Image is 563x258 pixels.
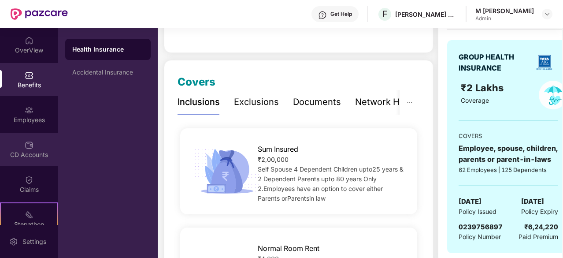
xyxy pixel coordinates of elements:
div: Stepathon [1,220,57,229]
img: New Pazcare Logo [11,8,68,20]
div: Inclusions [178,95,220,109]
span: Sum Insured [258,144,298,155]
img: svg+xml;base64,PHN2ZyBpZD0iSGVscC0zMngzMiIgeG1sbnM9Imh0dHA6Ly93d3cudzMub3JnLzIwMDAvc3ZnIiB3aWR0aD... [318,11,327,19]
div: Admin [475,15,534,22]
span: [DATE] [459,196,482,207]
span: F [382,9,388,19]
div: Health Insurance [72,45,144,54]
img: svg+xml;base64,PHN2ZyBpZD0iU2V0dGluZy0yMHgyMCIgeG1sbnM9Imh0dHA6Ly93d3cudzMub3JnLzIwMDAvc3ZnIiB3aW... [9,237,18,246]
div: GROUP HEALTH INSURANCE [459,52,530,74]
span: Policy Expiry [521,207,558,217]
img: svg+xml;base64,PHN2ZyBpZD0iQ0RfQWNjb3VudHMiIGRhdGEtbmFtZT0iQ0QgQWNjb3VudHMiIHhtbG5zPSJodHRwOi8vd3... [25,141,33,150]
button: ellipsis [400,90,420,114]
img: svg+xml;base64,PHN2ZyBpZD0iRHJvcGRvd24tMzJ4MzIiIHhtbG5zPSJodHRwOi8vd3d3LnczLm9yZy8yMDAwL3N2ZyIgd2... [544,11,551,18]
div: ₹2,00,000 [258,155,406,165]
div: Employee, spouse, children, parents or parent-in-laws [459,143,558,165]
img: svg+xml;base64,PHN2ZyBpZD0iSG9tZSIgeG1sbnM9Imh0dHA6Ly93d3cudzMub3JnLzIwMDAvc3ZnIiB3aWR0aD0iMjAiIG... [25,36,33,45]
div: ₹6,24,220 [524,222,558,232]
div: Accidental Insurance [72,69,144,76]
div: Get Help [330,11,352,18]
div: Settings [20,237,49,246]
img: svg+xml;base64,PHN2ZyBpZD0iRW1wbG95ZWVzIiB4bWxucz0iaHR0cDovL3d3dy53My5vcmcvMjAwMC9zdmciIHdpZHRoPS... [25,106,33,115]
div: [PERSON_NAME] & [PERSON_NAME] Labs Private Limited [395,10,457,19]
span: Policy Number [459,233,501,240]
span: ₹2 Lakhs [461,82,506,93]
img: icon [191,146,263,196]
img: svg+xml;base64,PHN2ZyB4bWxucz0iaHR0cDovL3d3dy53My5vcmcvMjAwMC9zdmciIHdpZHRoPSIyMSIgaGVpZ2h0PSIyMC... [25,210,33,219]
span: Self Spouse 4 Dependent Children upto25 years & 2 Dependent Parents upto 80 years Only 2.Employee... [258,165,404,202]
span: Paid Premium [519,232,558,242]
img: svg+xml;base64,PHN2ZyBpZD0iQ2xhaW0iIHhtbG5zPSJodHRwOi8vd3d3LnczLm9yZy8yMDAwL3N2ZyIgd2lkdGg9IjIwIi... [25,176,33,184]
span: 0239756897 [459,223,503,231]
div: Network Hospitals [355,95,432,109]
span: ellipsis [407,99,413,105]
div: Exclusions [234,95,279,109]
span: [DATE] [521,196,544,207]
img: insurerLogo [533,51,556,74]
span: Covers [178,75,215,88]
div: Documents [293,95,341,109]
div: COVERS [459,131,558,140]
img: svg+xml;base64,PHN2ZyBpZD0iQmVuZWZpdHMiIHhtbG5zPSJodHRwOi8vd3d3LnczLm9yZy8yMDAwL3N2ZyIgd2lkdGg9Ij... [25,71,33,80]
span: Normal Room Rent [258,243,319,254]
span: Policy Issued [459,207,496,217]
div: 62 Employees | 125 Dependents [459,165,558,174]
span: Coverage [461,97,489,104]
div: M [PERSON_NAME] [475,7,534,15]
